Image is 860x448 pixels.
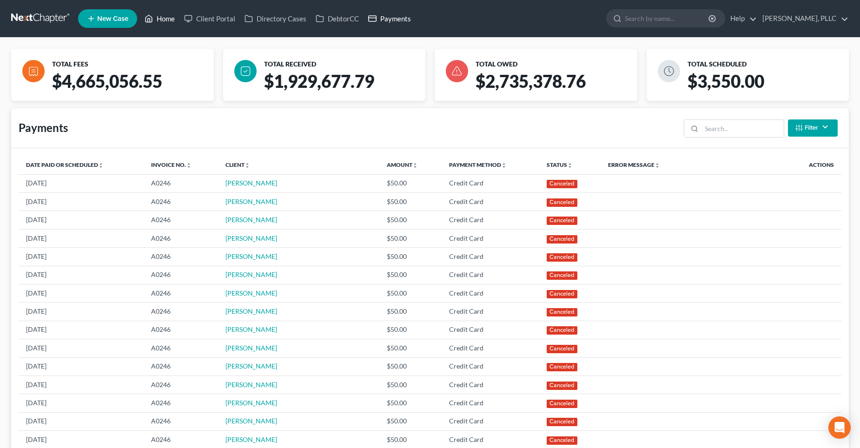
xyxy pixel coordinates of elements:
td: $50.00 [379,412,442,430]
td: [DATE] [19,174,144,192]
td: [DATE] [19,193,144,211]
div: Canceled [547,400,577,408]
a: [PERSON_NAME] [225,435,277,443]
div: TOTAL OWED [476,60,634,69]
a: Home [140,10,179,27]
td: [DATE] [19,303,144,321]
td: Credit Card [442,229,540,247]
td: $50.00 [379,394,442,412]
td: Credit Card [442,412,540,430]
td: [DATE] [19,211,144,229]
td: Credit Card [442,394,540,412]
div: TOTAL FEES [52,60,210,69]
i: unfold_more [655,163,660,168]
a: [PERSON_NAME] [225,270,277,278]
th: Actions [739,156,841,174]
div: Canceled [547,180,577,188]
button: Filter [788,119,838,137]
a: Statusunfold_more [547,161,573,168]
td: A0246 [144,211,218,229]
img: icon-file-b29cf8da5eedfc489a46aaea687006073f244b5a23b9e007f89f024b0964413f.svg [22,60,45,82]
div: Canceled [547,363,577,371]
td: Credit Card [442,193,540,211]
td: $50.00 [379,284,442,302]
div: Canceled [547,271,577,280]
a: Amountunfold_more [387,161,418,168]
i: unfold_more [98,163,104,168]
td: Credit Card [442,211,540,229]
a: [PERSON_NAME] [225,381,277,389]
a: Client Portal [179,10,240,27]
div: TOTAL SCHEDULED [688,60,846,69]
div: Canceled [547,345,577,353]
div: TOTAL RECEIVED [264,60,422,69]
td: A0246 [144,284,218,302]
i: unfold_more [412,163,418,168]
td: A0246 [144,321,218,339]
td: A0246 [144,174,218,192]
td: $50.00 [379,229,442,247]
div: Canceled [547,217,577,225]
a: DebtorCC [311,10,364,27]
div: Canceled [547,418,577,426]
td: $50.00 [379,266,442,284]
td: Credit Card [442,321,540,339]
i: unfold_more [245,163,250,168]
a: [PERSON_NAME] [225,307,277,315]
td: A0246 [144,193,218,211]
td: $50.00 [379,376,442,394]
div: $3,550.00 [684,71,857,101]
td: [DATE] [19,284,144,302]
div: Canceled [547,436,577,445]
div: Canceled [547,326,577,335]
img: icon-check-083e517794b2d0c9857e4f635ab0b7af2d0c08d6536bacabfc8e022616abee0b.svg [234,60,257,82]
td: A0246 [144,357,218,376]
td: [DATE] [19,229,144,247]
td: [DATE] [19,376,144,394]
td: [DATE] [19,394,144,412]
a: [PERSON_NAME] [225,417,277,425]
i: unfold_more [567,163,573,168]
a: [PERSON_NAME] [225,325,277,333]
td: $50.00 [379,193,442,211]
i: unfold_more [501,163,507,168]
td: Credit Card [442,357,540,376]
input: Search... [701,120,784,138]
td: A0246 [144,339,218,357]
div: Canceled [547,235,577,244]
a: Invoice No.unfold_more [151,161,192,168]
td: Credit Card [442,174,540,192]
div: $2,735,378.76 [472,71,645,101]
a: [PERSON_NAME] [225,362,277,370]
td: [DATE] [19,248,144,266]
td: $50.00 [379,174,442,192]
i: unfold_more [186,163,192,168]
td: A0246 [144,412,218,430]
td: $50.00 [379,339,442,357]
div: $4,665,056.55 [48,71,221,101]
td: A0246 [144,376,218,394]
td: [DATE] [19,357,144,376]
div: Payments [19,120,68,135]
img: icon-clock-d73164eb2ae29991c6cfd87df313ee0fe99a8f842979cbe5c34fb2ad7dc89896.svg [658,60,680,82]
a: Date Paid or Scheduledunfold_more [26,161,104,168]
a: [PERSON_NAME], PLLC [758,10,848,27]
td: $50.00 [379,321,442,339]
td: Credit Card [442,284,540,302]
a: [PERSON_NAME] [225,399,277,407]
td: $50.00 [379,248,442,266]
div: Canceled [547,253,577,262]
td: Credit Card [442,376,540,394]
div: Canceled [547,290,577,298]
td: A0246 [144,394,218,412]
td: [DATE] [19,321,144,339]
a: [PERSON_NAME] [225,234,277,242]
td: [DATE] [19,339,144,357]
a: [PERSON_NAME] [225,198,277,205]
td: Credit Card [442,303,540,321]
a: [PERSON_NAME] [225,216,277,224]
td: A0246 [144,303,218,321]
a: Payments [364,10,416,27]
a: Clientunfold_more [225,161,250,168]
a: [PERSON_NAME] [225,252,277,260]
